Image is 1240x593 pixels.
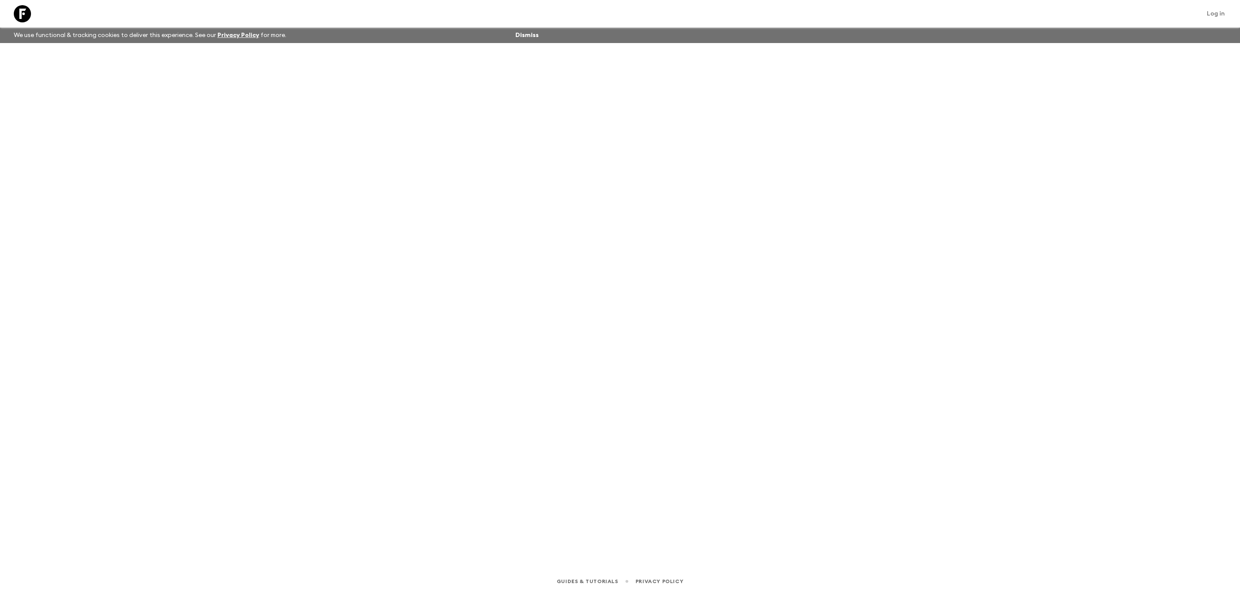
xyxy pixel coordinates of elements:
[1202,8,1230,20] a: Log in
[635,577,683,586] a: Privacy Policy
[557,577,618,586] a: Guides & Tutorials
[513,29,541,41] button: Dismiss
[217,32,259,38] a: Privacy Policy
[10,28,290,43] p: We use functional & tracking cookies to deliver this experience. See our for more.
